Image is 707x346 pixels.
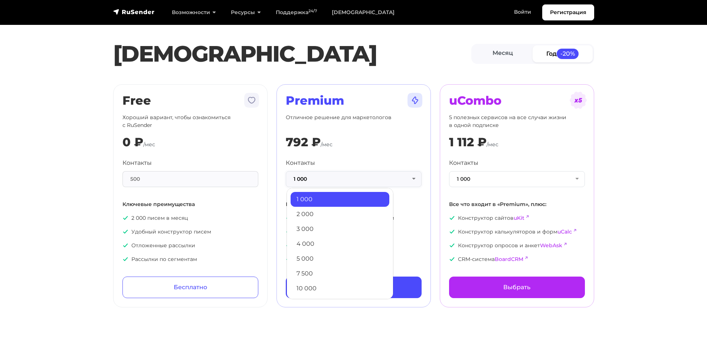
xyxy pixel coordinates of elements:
[286,215,292,221] img: icon-ok.svg
[449,94,585,108] h2: uCombo
[286,255,422,263] p: Приоритетная модерация
[449,228,585,236] p: Конструктор калькуляторов и форм
[291,281,389,296] a: 10 000
[286,229,292,235] img: icon-ok.svg
[286,114,422,129] p: Отличное решение для маркетологов
[122,277,258,298] a: Бесплатно
[324,5,402,20] a: [DEMOGRAPHIC_DATA]
[122,256,128,262] img: icon-ok.svg
[268,5,324,20] a: Поддержка24/7
[291,296,389,311] a: 13 000
[286,200,422,208] p: Все что входит в «Free», плюс:
[514,215,524,221] a: uKit
[291,266,389,281] a: 7 500
[113,8,155,16] img: RuSender
[557,49,579,59] span: -20%
[287,188,393,299] ul: 1 000
[507,4,539,20] a: Войти
[449,229,455,235] img: icon-ok.svg
[286,277,422,298] a: Выбрать
[449,114,585,129] p: 5 полезных сервисов на все случаи жизни в одной подписке
[122,159,152,167] label: Контакты
[122,200,258,208] p: Ключевые преимущества
[291,222,389,236] a: 3 000
[449,135,487,149] div: 1 112 ₽
[542,4,594,20] a: Регистрация
[308,9,317,13] sup: 24/7
[122,215,128,221] img: icon-ok.svg
[122,255,258,263] p: Рассылки по сегментам
[122,214,258,222] p: 2 000 писем в месяц
[243,91,261,109] img: tarif-free.svg
[143,141,155,148] span: /мес
[286,228,422,236] p: Приоритетная поддержка
[286,256,292,262] img: icon-ok.svg
[122,135,143,149] div: 0 ₽
[473,45,533,62] a: Месяц
[449,200,585,208] p: Все что входит в «Premium», плюс:
[291,192,389,207] a: 1 000
[449,277,585,298] a: Выбрать
[569,91,587,109] img: tarif-ucombo.svg
[122,242,128,248] img: icon-ok.svg
[286,242,292,248] img: icon-ok.svg
[122,229,128,235] img: icon-ok.svg
[449,255,585,263] p: CRM-система
[557,228,572,235] a: uCalc
[122,242,258,249] p: Отложенные рассылки
[291,236,389,251] a: 4 000
[321,141,333,148] span: /мес
[291,207,389,222] a: 2 000
[286,94,422,108] h2: Premium
[487,141,498,148] span: /мес
[449,159,478,167] label: Контакты
[495,256,523,262] a: BoardCRM
[223,5,268,20] a: Ресурсы
[406,91,424,109] img: tarif-premium.svg
[533,45,593,62] a: Год
[122,94,258,108] h2: Free
[286,159,315,167] label: Контакты
[113,40,471,67] h1: [DEMOGRAPHIC_DATA]
[449,214,585,222] p: Конструктор сайтов
[540,242,562,249] a: WebAsk
[122,228,258,236] p: Удобный конструктор писем
[449,256,455,262] img: icon-ok.svg
[449,242,585,249] p: Конструктор опросов и анкет
[286,171,422,187] button: 1 000
[449,215,455,221] img: icon-ok.svg
[286,242,422,249] p: Помощь с импортом базы
[286,214,422,222] p: Неограниченное количество писем
[291,251,389,266] a: 5 000
[286,135,321,149] div: 792 ₽
[449,171,585,187] button: 1 000
[122,114,258,129] p: Хороший вариант, чтобы ознакомиться с RuSender
[164,5,223,20] a: Возможности
[449,242,455,248] img: icon-ok.svg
